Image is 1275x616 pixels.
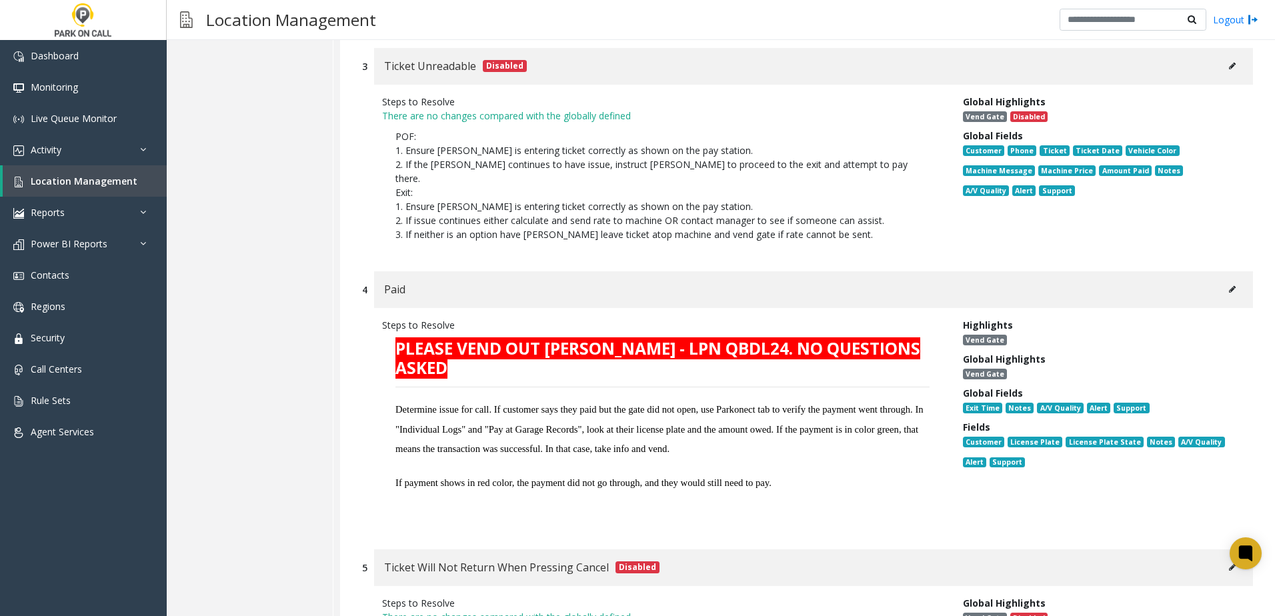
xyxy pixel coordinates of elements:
span: Notes [1155,165,1183,176]
span: Ticket Will Not Return When Pressing Cancel [384,559,609,576]
span: Machine Message [963,165,1035,176]
span: Vehicle Color [1126,145,1179,156]
span: Alert [1012,185,1036,196]
a: Location Management [3,165,167,197]
span: Exit Time [963,403,1002,413]
span: Support [990,457,1025,468]
span: Vend Gate [963,335,1007,345]
img: 'icon' [13,333,24,344]
span: License Plate [1008,437,1062,447]
img: 'icon' [13,51,24,62]
span: Support [1039,185,1074,196]
span: Determine issue for call. If customer says they paid but the gate did not open, use Parkonect tab... [395,404,924,454]
span: Customer [963,437,1004,447]
img: 'icon' [13,396,24,407]
span: Support [1114,403,1149,413]
span: Alert [963,457,986,468]
a: Logout [1213,13,1258,27]
span: Power BI Reports [31,237,107,250]
span: Global Fields [963,387,1023,399]
img: 'icon' [13,302,24,313]
span: Machine Price [1038,165,1096,176]
div: Steps to Resolve [382,318,943,332]
img: 'icon' [13,208,24,219]
span: Phone [1008,145,1036,156]
span: Ticket [1040,145,1069,156]
img: 'icon' [13,114,24,125]
span: Agent Services [31,425,94,438]
span: Security [31,331,65,344]
div: Steps to Resolve [382,596,943,610]
img: 'icon' [13,83,24,93]
div: 5 [362,561,367,575]
span: Disabled [1010,111,1048,122]
p: There are no changes compared with the globally defined [382,109,943,123]
img: 'icon' [13,239,24,250]
span: Vend Gate [963,111,1007,122]
font: PLEASE VEND OUT [PERSON_NAME] - LPN QBDL24. NO QUESTIONS ASKED [395,337,920,379]
img: 'icon' [13,177,24,187]
span: Rule Sets [31,394,71,407]
img: 'icon' [13,271,24,281]
span: Global Highlights [963,95,1046,108]
span: Call Centers [31,363,82,375]
span: Dashboard [31,49,79,62]
div: 3 [362,59,367,73]
span: Contacts [31,269,69,281]
span: Global Highlights [963,353,1046,365]
span: Live Queue Monitor [31,112,117,125]
div: Steps to Resolve [382,95,943,109]
span: Regions [31,300,65,313]
img: logout [1248,13,1258,27]
img: 'icon' [13,365,24,375]
span: Global Highlights [963,597,1046,609]
span: Amount Paid [1099,165,1151,176]
div: 4 [362,283,367,297]
img: pageIcon [180,3,193,36]
h3: Location Management [199,3,383,36]
span: Disabled [483,60,527,72]
span: Monitoring [31,81,78,93]
span: A/V Quality [1037,403,1083,413]
span: A/V Quality [1178,437,1224,447]
span: Global Fields [963,129,1023,142]
span: Disabled [615,561,660,573]
span: Notes [1147,437,1175,447]
span: Customer [963,145,1004,156]
span: License Plate State [1066,437,1143,447]
img: 'icon' [13,145,24,156]
span: Reports [31,206,65,219]
span: Vend Gate [963,369,1007,379]
span: Highlights [963,319,1013,331]
span: Ticket Date [1073,145,1122,156]
div: If payment shows in red color, the payment did not go through, and they would still need to pay. [395,475,930,490]
span: Fields [963,421,990,433]
span: Alert [1087,403,1110,413]
span: Activity [31,143,61,156]
span: Location Management [31,175,137,187]
span: Ticket Unreadable [384,57,476,75]
img: 'icon' [13,427,24,438]
p: POF: 1. Ensure [PERSON_NAME] is entering ticket correctly as shown on the pay station. 2. If the ... [382,123,943,248]
span: Paid [384,281,405,298]
span: A/V Quality [963,185,1009,196]
span: Notes [1006,403,1034,413]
